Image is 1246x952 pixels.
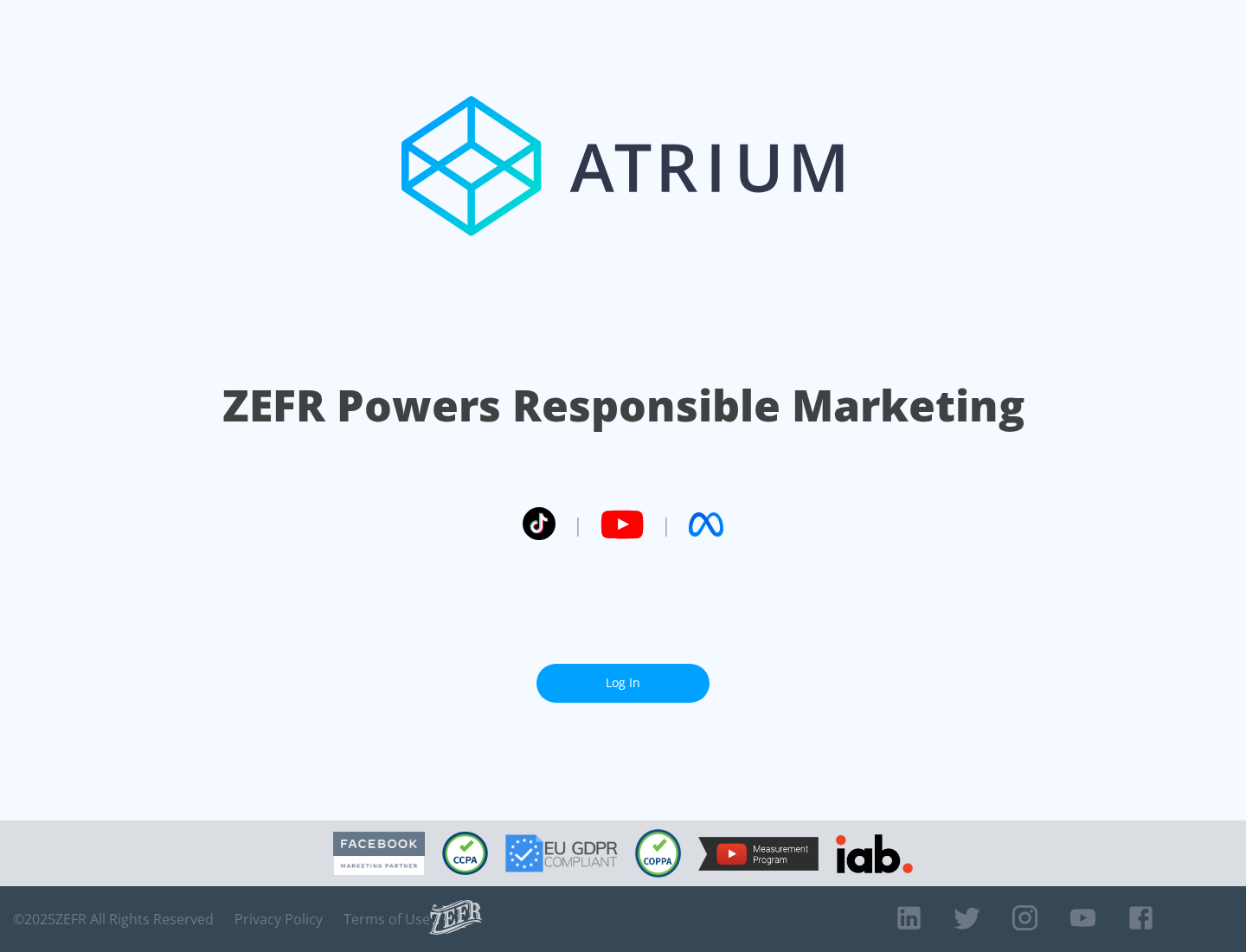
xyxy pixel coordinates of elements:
span: | [661,511,671,537]
span: © 2025 ZEFR All Rights Reserved [13,910,214,928]
a: Terms of Use [344,910,430,928]
img: COPPA Compliant [635,829,681,878]
img: Facebook Marketing Partner [333,832,425,876]
a: Log In [536,664,710,703]
h1: ZEFR Powers Responsible Marketing [222,376,1024,435]
img: CCPA Compliant [442,832,488,875]
a: Privacy Policy [234,910,323,928]
img: IAB [836,834,913,873]
img: GDPR Compliant [505,834,618,872]
span: | [573,511,583,537]
img: YouTube Measurement Program [698,837,819,871]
